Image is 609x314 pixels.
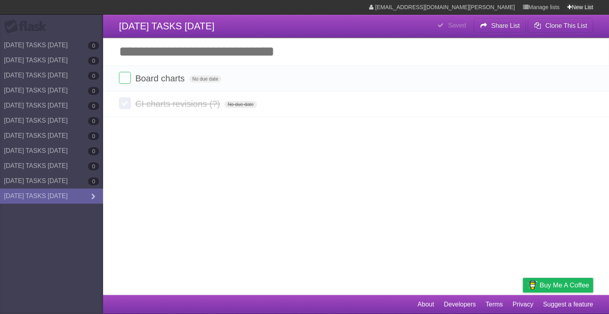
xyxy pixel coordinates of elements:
label: Done [119,72,131,84]
a: Terms [486,297,503,312]
div: Flask [4,19,52,34]
button: Share List [474,19,526,33]
b: 0 [88,117,99,125]
b: 0 [88,132,99,140]
a: Privacy [513,297,533,312]
span: No due date [224,101,257,108]
span: Buy me a coffee [540,278,589,292]
button: Clone This List [528,19,593,33]
span: Board charts [135,73,187,83]
b: 0 [88,147,99,155]
img: Buy me a coffee [527,278,538,292]
b: 0 [88,72,99,80]
span: No due date [189,75,221,83]
a: About [417,297,434,312]
b: Share List [491,22,520,29]
span: [DATE] TASKS [DATE] [119,21,214,31]
b: Saved [448,22,466,29]
a: Suggest a feature [543,297,593,312]
b: 0 [88,57,99,65]
span: CI charts revisions (?) [135,99,222,109]
b: 0 [88,42,99,50]
b: 0 [88,87,99,95]
a: Buy me a coffee [523,278,593,293]
label: Done [119,97,131,109]
b: 0 [88,102,99,110]
a: Developers [444,297,476,312]
b: Clone This List [545,22,587,29]
b: 0 [88,177,99,185]
b: 0 [88,162,99,170]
